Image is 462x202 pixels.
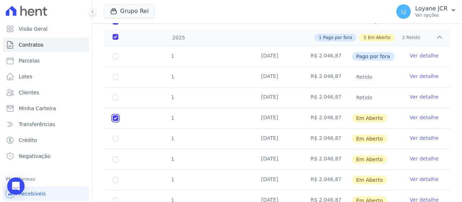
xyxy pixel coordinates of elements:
[19,137,37,144] span: Crédito
[363,34,366,41] span: 5
[3,133,89,147] a: Crédito
[170,177,174,182] span: 1
[410,114,439,121] a: Ver detalhe
[113,177,118,183] input: default
[19,41,43,48] span: Contratos
[410,52,439,59] a: Ver detalhe
[113,156,118,162] input: default
[19,121,55,128] span: Transferências
[410,155,439,162] a: Ver detalhe
[252,108,302,128] td: [DATE]
[19,89,39,96] span: Clientes
[104,4,155,18] button: Grupo Rei
[3,53,89,68] a: Parcelas
[19,152,51,160] span: Negativação
[410,134,439,142] a: Ver detalhe
[302,87,352,108] td: R$ 2.046,87
[302,129,352,149] td: R$ 2.046,87
[3,85,89,100] a: Clientes
[113,95,118,100] input: Só é possível selecionar pagamentos em aberto
[6,175,86,184] div: Plataformas
[302,108,352,128] td: R$ 2.046,87
[3,38,89,52] a: Contratos
[368,34,391,41] span: Em Aberto
[323,34,352,41] span: Pago por fora
[170,136,174,141] span: 1
[113,74,118,80] input: Só é possível selecionar pagamentos em aberto
[410,176,439,183] a: Ver detalhe
[19,57,40,64] span: Parcelas
[352,93,377,102] span: Retido
[3,186,89,201] a: Recebíveis
[352,134,387,143] span: Em Aberto
[415,5,448,12] p: Loyane JCR
[252,67,302,87] td: [DATE]
[113,115,118,121] input: default
[19,25,48,33] span: Visão Geral
[3,22,89,36] a: Visão Geral
[415,12,448,18] p: Ver opções
[302,46,352,66] td: R$ 2.046,87
[170,74,174,79] span: 1
[3,69,89,84] a: Lotes
[352,155,387,164] span: Em Aberto
[352,114,387,123] span: Em Aberto
[410,73,439,80] a: Ver detalhe
[3,117,89,132] a: Transferências
[19,190,46,197] span: Recebíveis
[406,34,420,41] span: Retido
[19,73,32,80] span: Lotes
[113,136,118,142] input: default
[319,34,322,41] span: 1
[252,149,302,169] td: [DATE]
[391,1,462,22] button: LJ Loyane JCR Ver opções
[170,94,174,100] span: 1
[252,46,302,66] td: [DATE]
[252,170,302,190] td: [DATE]
[3,101,89,116] a: Minha Carteira
[252,87,302,108] td: [DATE]
[402,34,405,41] span: 2
[302,170,352,190] td: R$ 2.046,87
[352,73,377,81] span: Retido
[170,53,174,59] span: 1
[3,149,89,163] a: Negativação
[401,9,406,14] span: LJ
[302,149,352,169] td: R$ 2.046,87
[352,52,395,61] span: Pago por fora
[170,115,174,121] span: 1
[170,156,174,162] span: 1
[113,53,118,59] input: Só é possível selecionar pagamentos em aberto
[302,67,352,87] td: R$ 2.046,87
[7,177,25,195] div: Open Intercom Messenger
[410,93,439,100] a: Ver detalhe
[352,176,387,184] span: Em Aberto
[19,105,56,112] span: Minha Carteira
[252,129,302,149] td: [DATE]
